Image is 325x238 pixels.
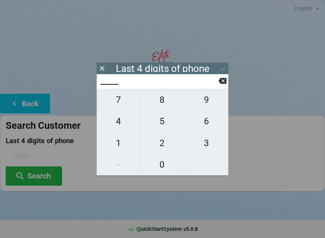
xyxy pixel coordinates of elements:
span: 8 [141,92,184,108]
button: 7 [97,89,141,111]
span: 7 [97,92,140,108]
span: 5 [141,113,184,129]
span: 1 [97,135,140,151]
button: 2 [141,132,185,154]
button: 8 [141,89,185,111]
button: 6 [184,111,228,132]
button: 4 [97,111,141,132]
button: 0 [141,154,185,175]
span: 9 [184,92,228,108]
span: 2 [141,135,184,151]
span: 4 [97,113,140,129]
span: 0 [141,157,184,172]
button: 5 [141,111,185,132]
span: 6 [184,113,228,129]
button: 9 [184,89,228,111]
button: 3 [184,132,228,154]
button: 1 [97,132,141,154]
span: 3 [184,135,228,151]
div: Last 4 digits of phone [116,65,210,72]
